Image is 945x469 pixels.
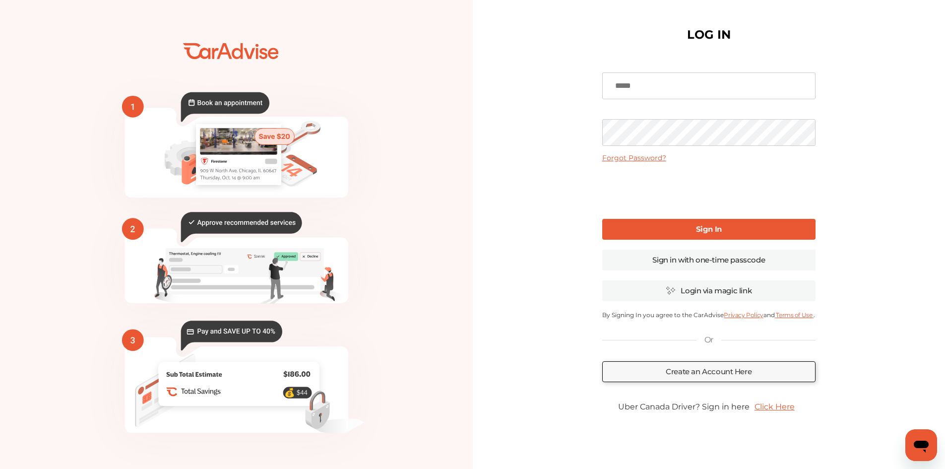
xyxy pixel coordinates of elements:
[602,219,816,240] a: Sign In
[724,311,763,319] a: Privacy Policy
[905,429,937,461] iframe: Button to launch messaging window
[696,224,722,234] b: Sign In
[633,170,784,209] iframe: reCAPTCHA
[284,388,295,398] text: 💰
[602,153,666,162] a: Forgot Password?
[602,361,816,382] a: Create an Account Here
[602,250,816,270] a: Sign in with one-time passcode
[618,402,750,411] span: Uber Canada Driver? Sign in here
[775,311,814,319] a: Terms of Use
[750,397,800,416] a: Click Here
[704,335,713,345] p: Or
[602,311,816,319] p: By Signing In you agree to the CarAdvise and .
[602,280,816,301] a: Login via magic link
[666,286,676,295] img: magic_icon.32c66aac.svg
[687,30,731,40] h1: LOG IN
